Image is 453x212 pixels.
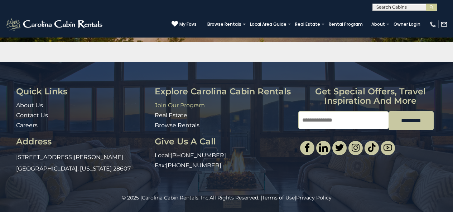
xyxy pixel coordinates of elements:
[390,19,424,29] a: Owner Login
[179,21,197,28] span: My Favs
[384,143,392,152] img: youtube-light.svg
[16,152,149,174] p: [STREET_ADDRESS][PERSON_NAME] [GEOGRAPHIC_DATA], [US_STATE] 28607
[16,122,38,129] a: Careers
[429,21,437,28] img: phone-regular-white.png
[155,162,293,170] p: Fax:
[155,87,293,96] h3: Explore Carolina Cabin Rentals
[246,19,290,29] a: Local Area Guide
[170,152,226,159] a: [PHONE_NUMBER]
[204,19,245,29] a: Browse Rentals
[122,194,209,201] span: © 2025 |
[16,194,437,201] p: All Rights Reserved. | |
[5,17,105,31] img: White-1-2.png
[16,112,48,119] a: Contact Us
[291,19,324,29] a: Real Estate
[296,194,332,201] a: Privacy Policy
[16,102,43,109] a: About Us
[325,19,366,29] a: Rental Program
[155,152,293,160] p: Local:
[155,102,205,109] a: Join Our Program
[166,162,221,169] a: [PHONE_NUMBER]
[142,194,209,201] a: Carolina Cabin Rentals, Inc.
[367,143,376,152] img: tiktok.svg
[16,87,149,96] h3: Quick Links
[303,143,312,152] img: facebook-single.svg
[262,194,295,201] a: Terms of Use
[155,122,199,129] a: Browse Rentals
[155,112,187,119] a: Real Estate
[298,87,442,106] h3: Get special offers, travel inspiration and more
[351,143,360,152] img: instagram-single.svg
[335,143,344,152] img: twitter-single.svg
[368,19,389,29] a: About
[172,21,197,28] a: My Favs
[16,137,149,146] h3: Address
[440,21,448,28] img: mail-regular-white.png
[155,137,293,146] h3: Give Us A Call
[319,143,328,152] img: linkedin-single.svg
